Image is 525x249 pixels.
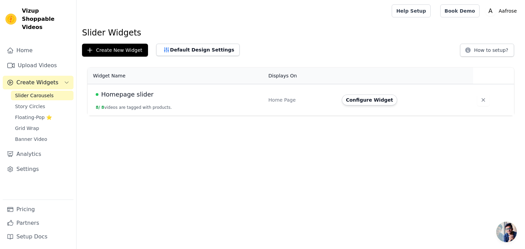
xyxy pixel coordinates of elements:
th: Widget Name [87,68,264,84]
a: Analytics [3,147,73,161]
button: Delete widget [477,94,489,106]
button: Default Design Settings [156,44,240,56]
th: Displays On [264,68,338,84]
span: Vizup Shoppable Videos [22,7,71,31]
span: Homepage slider [101,90,153,99]
button: Create New Widget [82,44,148,57]
span: 8 [102,105,104,110]
button: Create Widgets [3,76,73,89]
a: Upload Videos [3,59,73,72]
a: Book Demo [440,4,480,17]
a: Grid Wrap [11,123,73,133]
button: How to setup? [460,44,514,57]
a: Home [3,44,73,57]
a: Setup Docs [3,230,73,244]
span: Grid Wrap [15,125,39,132]
span: Story Circles [15,103,45,110]
span: Floating-Pop ⭐ [15,114,52,121]
span: Live Published [96,93,98,96]
a: How to setup? [460,48,514,55]
a: Floating-Pop ⭐ [11,113,73,122]
div: Home Page [268,97,334,103]
h1: Slider Widgets [82,27,520,38]
button: A Aafrose [485,5,520,17]
span: 8 / [96,105,100,110]
a: Banner Video [11,134,73,144]
a: Slider Carousels [11,91,73,100]
a: Pricing [3,203,73,216]
img: Vizup [5,14,16,25]
p: Aafrose [496,5,520,17]
button: 8/ 8videos are tagged with products. [96,105,172,110]
button: Configure Widget [342,94,397,105]
a: Partners [3,216,73,230]
a: Story Circles [11,102,73,111]
a: Settings [3,162,73,176]
span: Banner Video [15,136,47,143]
div: Open chat [496,222,517,242]
a: Help Setup [392,4,430,17]
text: A [488,8,493,14]
span: Create Widgets [16,78,58,87]
span: Slider Carousels [15,92,54,99]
